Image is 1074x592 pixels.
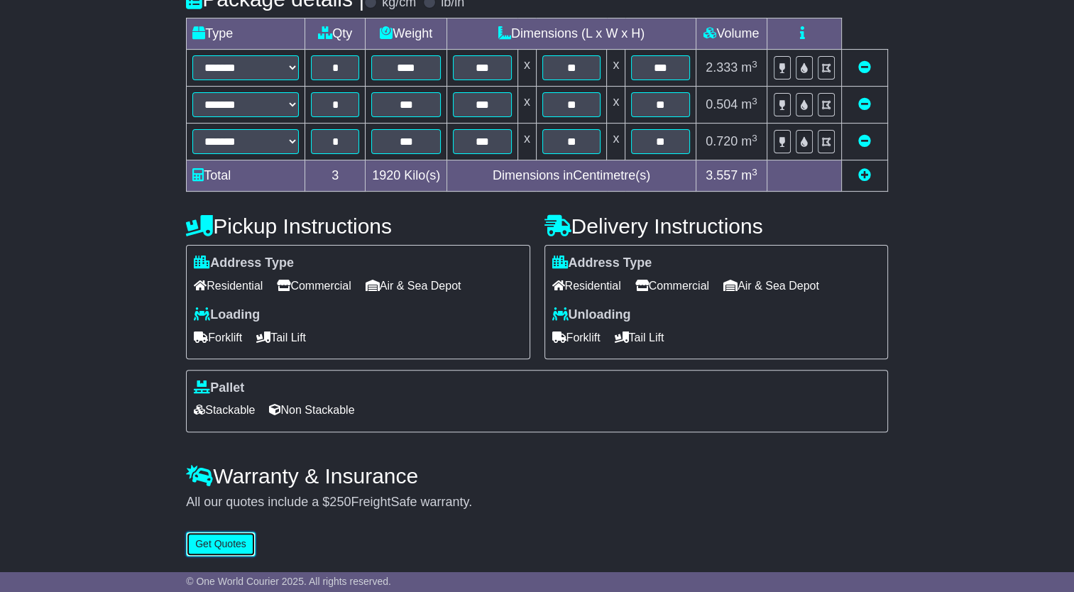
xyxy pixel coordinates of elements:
[615,327,664,349] span: Tail Lift
[186,576,391,587] span: © One World Courier 2025. All rights reserved.
[858,168,871,182] a: Add new item
[366,18,447,50] td: Weight
[752,133,757,143] sup: 3
[544,214,888,238] h4: Delivery Instructions
[517,124,536,160] td: x
[752,167,757,177] sup: 3
[366,160,447,192] td: Kilo(s)
[194,256,294,271] label: Address Type
[194,275,263,297] span: Residential
[741,168,757,182] span: m
[517,50,536,87] td: x
[752,59,757,70] sup: 3
[552,256,652,271] label: Address Type
[741,134,757,148] span: m
[329,495,351,509] span: 250
[194,380,244,396] label: Pallet
[706,134,738,148] span: 0.720
[552,275,621,297] span: Residential
[607,87,625,124] td: x
[607,50,625,87] td: x
[194,307,260,323] label: Loading
[187,160,305,192] td: Total
[752,96,757,106] sup: 3
[305,160,366,192] td: 3
[186,532,256,557] button: Get Quotes
[256,327,306,349] span: Tail Lift
[607,124,625,160] td: x
[552,307,631,323] label: Unloading
[706,168,738,182] span: 3.557
[447,18,696,50] td: Dimensions (L x W x H)
[269,399,354,421] span: Non Stackable
[186,495,888,510] div: All our quotes include a $ FreightSafe warranty.
[858,97,871,111] a: Remove this item
[552,327,601,349] span: Forklift
[277,275,351,297] span: Commercial
[305,18,366,50] td: Qty
[706,60,738,75] span: 2.333
[186,214,530,238] h4: Pickup Instructions
[187,18,305,50] td: Type
[194,399,255,421] span: Stackable
[186,464,888,488] h4: Warranty & Insurance
[194,327,242,349] span: Forklift
[696,18,767,50] td: Volume
[372,168,400,182] span: 1920
[741,97,757,111] span: m
[706,97,738,111] span: 0.504
[858,134,871,148] a: Remove this item
[517,87,536,124] td: x
[741,60,757,75] span: m
[723,275,819,297] span: Air & Sea Depot
[447,160,696,192] td: Dimensions in Centimetre(s)
[635,275,709,297] span: Commercial
[858,60,871,75] a: Remove this item
[366,275,461,297] span: Air & Sea Depot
